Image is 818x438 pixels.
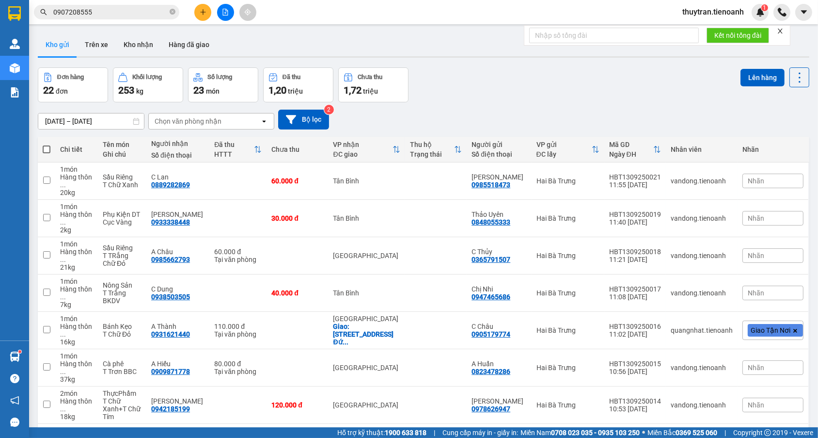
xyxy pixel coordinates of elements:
[609,323,661,330] div: HBT1309250016
[410,141,454,148] div: Thu hộ
[214,150,254,158] div: HTTT
[671,146,733,153] div: Nhân viên
[333,177,401,185] div: Tân Bình
[103,281,142,289] div: Nông Sản
[217,4,234,21] button: file-add
[60,211,93,226] div: Hàng thông thường
[194,4,211,21] button: plus
[151,285,204,293] div: C Dung
[472,211,526,218] div: Thảo Uyên
[609,330,661,338] div: 11:02 [DATE]
[60,285,93,301] div: Hàng thông thường
[53,7,168,17] input: Tìm tên, số ĐT hoặc mã đơn
[604,137,666,162] th: Toggle SortBy
[57,74,84,81] div: Đơn hàng
[324,105,334,114] sup: 2
[405,137,467,162] th: Toggle SortBy
[671,289,733,297] div: vandong.tienoanh
[60,389,93,397] div: 2 món
[278,110,329,130] button: Bộ lọc
[60,301,93,308] div: 7 kg
[151,405,190,413] div: 0942185199
[609,150,653,158] div: Ngày ĐH
[748,364,764,372] span: Nhãn
[113,67,183,102] button: Khối lượng253kg
[271,401,323,409] div: 120.000 đ
[671,214,733,222] div: vandong.tienoanh
[103,150,142,158] div: Ghi chú
[609,218,661,226] div: 11:40 [DATE]
[724,427,726,438] span: |
[10,39,20,49] img: warehouse-icon
[214,141,254,148] div: Đã thu
[609,181,661,189] div: 11:55 [DATE]
[170,8,175,17] span: close-circle
[536,252,599,260] div: Hai Bà Trưng
[103,252,142,267] div: T TRắng Chữ Đỏ
[748,401,764,409] span: Nhãn
[472,323,526,330] div: C Châu
[333,252,401,260] div: [GEOGRAPHIC_DATA]
[434,427,435,438] span: |
[214,323,262,330] div: 110.000 đ
[170,9,175,15] span: close-circle
[103,244,142,252] div: Sầu Riêng
[60,146,93,153] div: Chi tiết
[206,87,220,95] span: món
[472,405,510,413] div: 0978626947
[671,177,733,185] div: vandong.tienoanh
[337,427,426,438] span: Hỗ trợ kỹ thuật:
[271,289,323,297] div: 40.000 đ
[751,326,790,335] span: Giao Tận Nơi
[60,375,93,383] div: 37 kg
[155,116,221,126] div: Chọn văn phòng nhận
[333,323,401,346] div: Giao: 22 Đường 30, Linh Đông, Thủ Đức, Hồ Chí Minh
[800,8,808,16] span: caret-down
[609,173,661,181] div: HBT1309250021
[536,214,599,222] div: Hai Bà Trưng
[756,8,765,16] img: icon-new-feature
[795,4,812,21] button: caret-down
[188,67,258,102] button: Số lượng23món
[472,397,526,405] div: C MINH
[239,4,256,21] button: aim
[642,431,645,435] span: ⚪️
[60,203,93,211] div: 1 món
[60,330,66,338] span: ...
[214,330,262,338] div: Tại văn phòng
[60,248,93,263] div: Hàng thông thường
[777,28,784,34] span: close
[410,150,454,158] div: Trạng thái
[714,30,761,41] span: Kết nối tổng đài
[536,326,599,334] div: Hai Bà Trưng
[329,137,406,162] th: Toggle SortBy
[60,352,93,360] div: 1 món
[442,427,518,438] span: Cung cấp máy in - giấy in:
[647,427,717,438] span: Miền Bắc
[778,8,787,16] img: phone-icon
[151,140,204,147] div: Người nhận
[748,252,764,260] span: Nhãn
[472,360,526,368] div: A Huấn
[103,397,142,421] div: T Chữ Xanh+T Chữ Tím
[214,368,262,375] div: Tại văn phòng
[536,364,599,372] div: Hai Bà Trưng
[761,4,768,11] sup: 1
[151,211,204,218] div: Đan Huy
[214,248,262,256] div: 60.000 đ
[609,248,661,256] div: HBT1309250018
[222,9,229,16] span: file-add
[56,87,68,95] span: đơn
[103,211,142,218] div: Phụ Kiện DT
[40,9,47,16] span: search
[60,240,93,248] div: 1 món
[103,389,142,397] div: ThựcPhẩm
[671,326,733,334] div: quangnhat.tienoanh
[60,181,66,189] span: ...
[151,248,204,256] div: A Châu
[60,256,66,263] span: ...
[103,181,142,189] div: T Chữ Xanh
[536,141,592,148] div: VP gửi
[10,418,19,427] span: message
[609,293,661,301] div: 11:08 [DATE]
